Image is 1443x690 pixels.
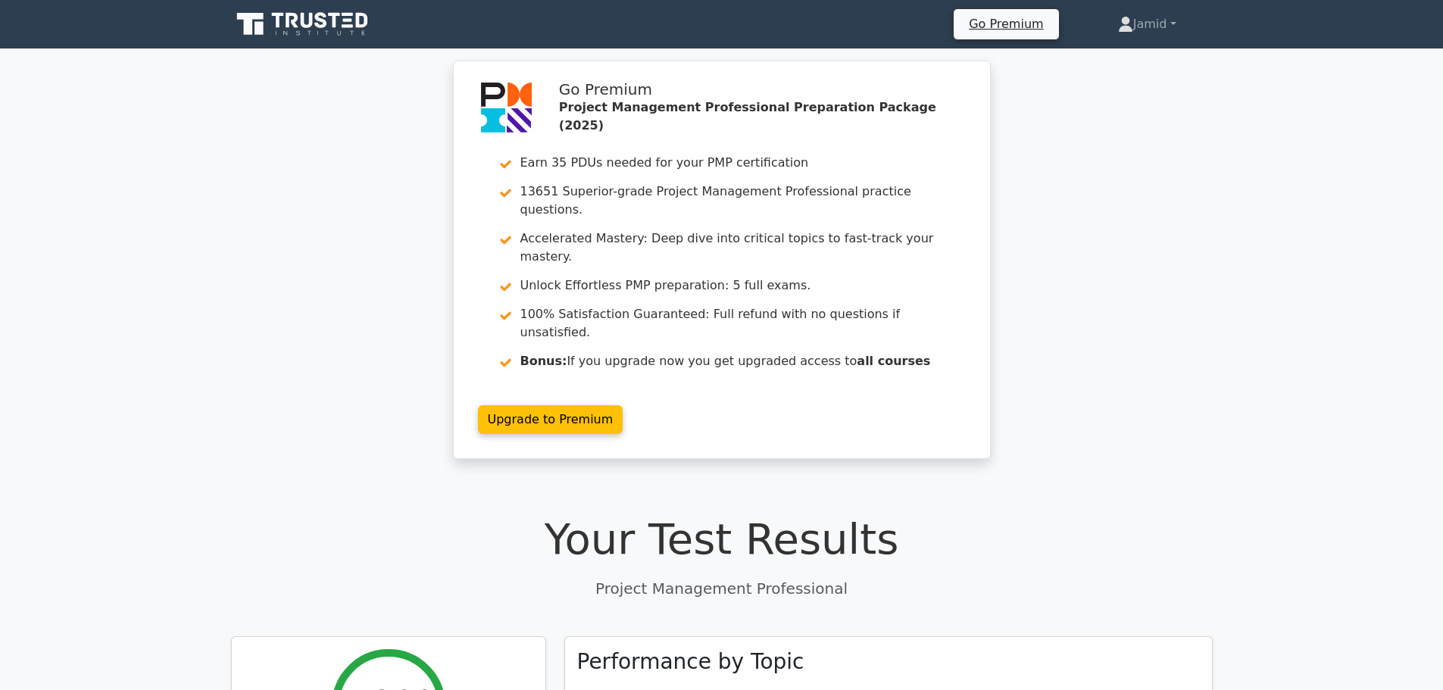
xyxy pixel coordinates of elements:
a: Upgrade to Premium [478,405,623,434]
p: Project Management Professional [231,577,1213,600]
a: Go Premium [960,14,1052,34]
h3: Performance by Topic [577,649,804,675]
h1: Your Test Results [231,514,1213,564]
a: Jamid [1082,9,1213,39]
